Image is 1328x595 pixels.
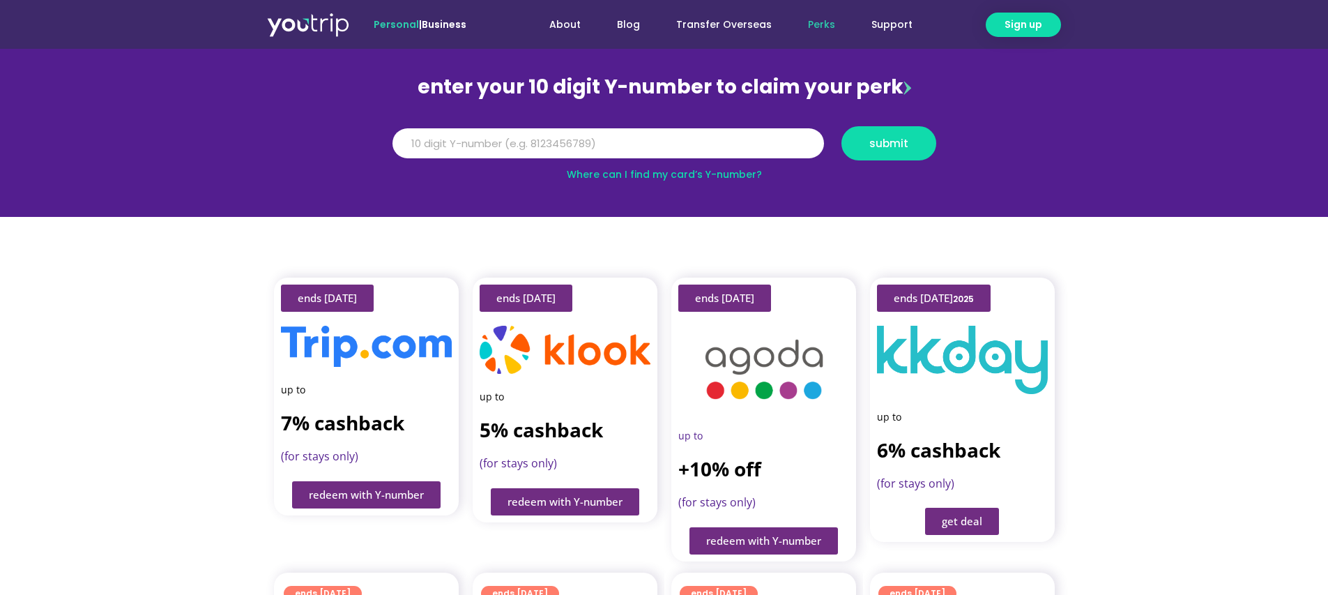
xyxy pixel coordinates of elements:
[480,285,572,312] a: ends [DATE]
[678,455,761,482] strong: +10% off
[599,12,658,38] a: Blog
[309,490,424,500] span: redeem with Y-number
[658,12,790,38] a: Transfer Overseas
[678,429,703,442] span: up to
[507,497,623,507] span: redeem with Y-number
[496,293,556,303] span: ends [DATE]
[877,474,1048,495] div: (for stays only)
[504,12,931,38] nav: Menu
[567,167,762,181] a: Where can I find my card’s Y-number?
[480,453,650,474] div: (for stays only)
[392,126,936,171] form: Y Number
[292,481,441,509] a: redeem with Y-number
[392,128,824,159] input: 10 digit Y-number (e.g. 8123456789)
[281,446,452,467] div: (for stays only)
[374,17,466,31] span: |
[790,12,853,38] a: Perks
[894,293,974,303] span: ends [DATE]
[877,408,1048,426] div: up to
[841,126,936,160] button: submit
[877,437,1000,463] strong: 6% cashback
[925,508,999,535] a: get deal
[706,536,821,546] span: redeem with Y-number
[491,488,639,515] a: redeem with Y-number
[281,381,452,399] div: up to
[689,527,838,555] a: redeem with Y-number
[281,409,404,436] strong: 7% cashback
[422,17,466,31] a: Business
[480,416,603,443] strong: 5% cashback
[281,285,374,312] a: ends [DATE]
[953,293,974,305] span: 2025
[1005,17,1042,32] span: Sign up
[678,492,849,513] div: (for stays only)
[695,293,754,303] span: ends [DATE]
[942,516,982,527] span: get deal
[877,285,991,312] a: ends [DATE]2025
[480,388,650,406] div: up to
[386,69,943,105] div: enter your 10 digit Y-number to claim your perk
[374,17,419,31] span: Personal
[986,13,1061,37] a: Sign up
[853,12,931,38] a: Support
[678,285,771,312] a: ends [DATE]
[869,138,908,149] span: submit
[531,12,599,38] a: About
[298,293,357,303] span: ends [DATE]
